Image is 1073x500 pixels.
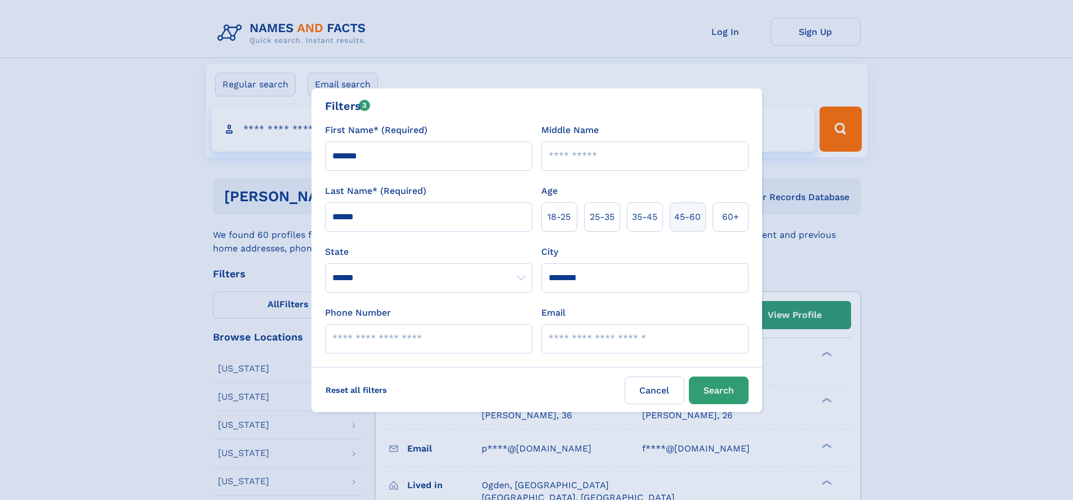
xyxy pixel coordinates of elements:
[318,377,394,404] label: Reset all filters
[625,377,684,404] label: Cancel
[541,184,558,198] label: Age
[590,210,615,224] span: 25‑35
[325,123,428,137] label: First Name* (Required)
[325,184,426,198] label: Last Name* (Required)
[541,306,566,320] label: Email
[674,210,701,224] span: 45‑60
[325,245,532,259] label: State
[722,210,739,224] span: 60+
[547,210,571,224] span: 18‑25
[541,123,599,137] label: Middle Name
[325,306,391,320] label: Phone Number
[325,98,371,114] div: Filters
[541,245,558,259] label: City
[632,210,657,224] span: 35‑45
[689,377,749,404] button: Search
